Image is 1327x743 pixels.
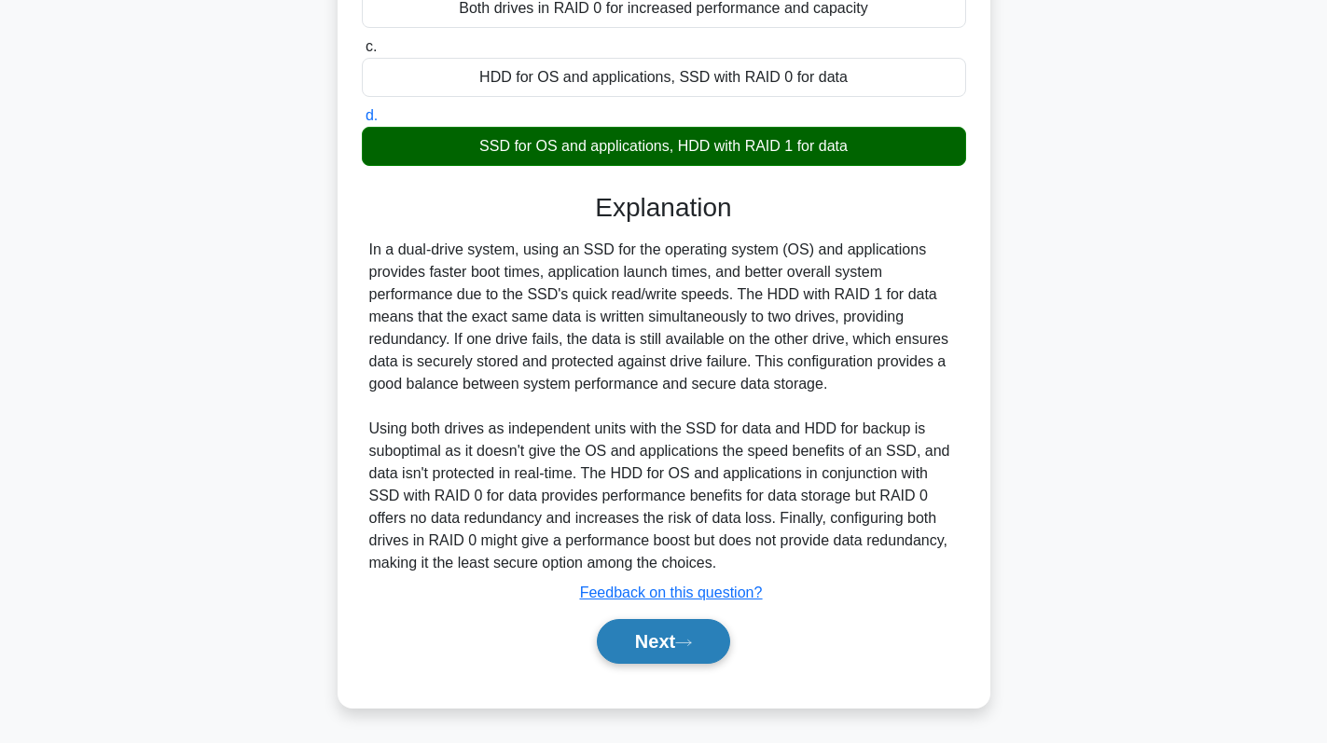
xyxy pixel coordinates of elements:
h3: Explanation [373,192,955,224]
a: Feedback on this question? [580,585,763,600]
span: d. [366,107,378,123]
div: HDD for OS and applications, SSD with RAID 0 for data [362,58,966,97]
span: c. [366,38,377,54]
button: Next [597,619,730,664]
div: In a dual-drive system, using an SSD for the operating system (OS) and applications provides fast... [369,239,959,574]
div: SSD for OS and applications, HDD with RAID 1 for data [362,127,966,166]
